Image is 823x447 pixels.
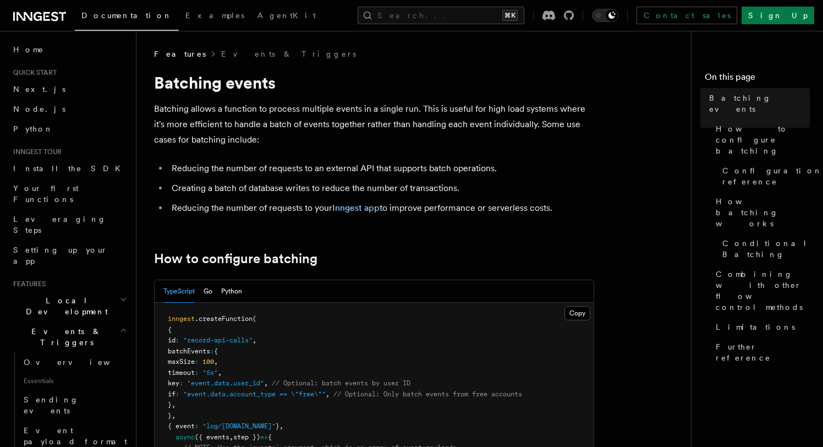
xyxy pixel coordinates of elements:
[9,159,129,178] a: Install the SDK
[9,326,120,348] span: Events & Triggers
[214,347,218,355] span: {
[168,315,195,323] span: inngest
[24,426,127,446] span: Event payload format
[716,269,810,313] span: Combining with other flow control methods
[253,336,256,344] span: ,
[221,280,242,303] button: Python
[168,422,195,430] span: { event
[185,11,244,20] span: Examples
[722,165,822,187] span: Configuration reference
[75,3,179,31] a: Documentation
[716,196,810,229] span: How batching works
[264,379,268,387] span: ,
[716,123,810,156] span: How to configure batching
[154,48,206,59] span: Features
[13,105,65,113] span: Node.js
[279,422,283,430] span: ,
[276,422,279,430] span: }
[183,390,326,398] span: "event.data.account_type == \"free\""
[9,321,129,352] button: Events & Triggers
[9,209,129,240] a: Leveraging Steps
[716,341,810,363] span: Further reference
[272,379,410,387] span: // Optional: batch events by user ID
[13,246,108,265] span: Setting up your app
[24,358,137,367] span: Overview
[221,48,356,59] a: Events & Triggers
[154,251,317,266] a: How to configure batching
[19,390,129,421] a: Sending events
[154,101,594,148] p: Batching allows a function to process multiple events in a single run. This is useful for high lo...
[168,200,594,216] li: Reducing the number of requests to your to improve performance or serverless costs.
[9,295,120,317] span: Local Development
[175,336,179,344] span: :
[204,280,212,303] button: Go
[13,164,127,173] span: Install the SDK
[637,7,737,24] a: Contact sales
[163,280,195,303] button: TypeScript
[168,401,172,408] span: }
[179,379,183,387] span: :
[253,315,256,323] span: (
[268,433,272,441] span: {
[202,358,214,366] span: 100
[172,412,175,419] span: ,
[9,40,129,59] a: Home
[742,7,814,24] a: Sign Up
[168,181,594,196] li: Creating a batch of database writes to reduce the number of transactions.
[718,233,810,264] a: Conditional Batching
[168,369,195,377] span: timeout
[251,3,322,30] a: AgentKit
[168,161,594,176] li: Reducing the number of requests to an external API that supports batch operations.
[333,390,522,398] span: // Optional: Only batch events from free accounts
[9,99,129,119] a: Node.js
[257,11,316,20] span: AgentKit
[326,390,330,398] span: ,
[214,358,218,366] span: ,
[716,321,795,332] span: Limitations
[202,422,276,430] span: "log/[DOMAIN_NAME]"
[195,358,199,366] span: :
[172,401,175,408] span: ,
[358,7,524,24] button: Search...⌘K
[332,203,380,213] a: Inngest app
[711,192,810,233] a: How batching works
[81,11,172,20] span: Documentation
[705,70,810,88] h4: On this page
[168,390,175,398] span: if
[9,280,46,288] span: Features
[19,352,129,372] a: Overview
[718,161,810,192] a: Configuration reference
[9,68,57,77] span: Quick start
[260,433,268,441] span: =>
[564,306,590,320] button: Copy
[9,178,129,209] a: Your first Functions
[13,85,65,94] span: Next.js
[711,264,810,317] a: Combining with other flow control methods
[711,317,810,337] a: Limitations
[9,291,129,321] button: Local Development
[13,184,79,204] span: Your first Functions
[9,119,129,139] a: Python
[229,433,233,441] span: ,
[168,379,179,387] span: key
[13,215,106,235] span: Leveraging Steps
[168,358,195,366] span: maxSize
[9,79,129,99] a: Next.js
[9,240,129,271] a: Setting up your app
[183,336,253,344] span: "record-api-calls"
[195,433,229,441] span: ({ events
[210,347,214,355] span: :
[168,326,172,334] span: {
[175,433,195,441] span: async
[502,10,518,21] kbd: ⌘K
[168,412,172,419] span: }
[592,9,618,22] button: Toggle dark mode
[195,422,199,430] span: :
[9,148,62,156] span: Inngest tour
[233,433,260,441] span: step })
[711,337,810,368] a: Further reference
[154,73,594,92] h1: Batching events
[24,395,79,415] span: Sending events
[722,238,810,260] span: Conditional Batching
[168,347,210,355] span: batchEvents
